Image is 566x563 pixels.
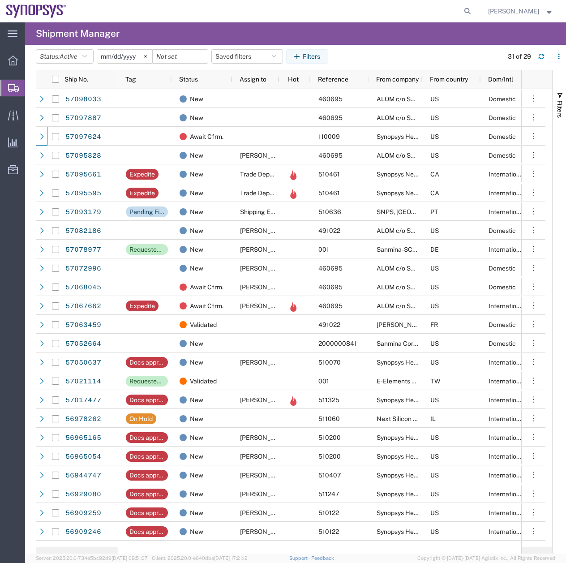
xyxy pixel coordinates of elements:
span: US [430,396,439,404]
a: 57098033 [65,92,102,107]
span: International [489,302,525,309]
span: ALOM c/o SYNOPSYS [377,284,440,291]
span: Synopsys Nepean CA09 [377,171,446,178]
a: 57021114 [65,374,102,389]
span: 110009 [318,133,340,140]
span: Rafael Chacon [240,227,291,234]
span: US [430,509,439,516]
a: 56929080 [65,487,102,502]
span: Domestic [489,152,516,159]
a: 57095828 [65,149,102,163]
a: 57095661 [65,168,102,182]
span: New [190,503,203,522]
span: Synopsys Headquarters USSV [377,528,463,535]
span: Domestic [489,95,516,103]
span: Domestic [489,265,516,272]
h4: Shipment Manager [36,22,120,45]
a: 57082186 [65,224,102,238]
span: CA [430,189,439,197]
span: Sanmina Corporation [377,340,437,347]
span: International [489,490,525,498]
div: Expedite [129,188,155,198]
span: US [430,490,439,498]
span: New [190,353,203,372]
span: Synopsys Headquarters USSV [377,359,463,366]
span: Kaelen O'Connor [240,490,291,498]
span: Synopsys Headquarters USSV [377,472,463,479]
span: New [190,447,203,466]
span: Kaelen O'Connor [240,509,291,516]
span: International [489,415,525,422]
span: From company [376,76,419,83]
span: ALOM c/o SYNOPSYS [377,265,440,272]
span: 460695 [318,95,343,103]
span: Rafael Chacon [240,284,291,291]
span: New [190,522,203,541]
span: New [190,259,203,278]
span: Validated [190,315,217,334]
span: Client: 2025.20.0-e640dba [152,555,248,561]
div: Docs approval needed [129,489,164,499]
span: ALOM c/o SYNOPSYS [377,302,440,309]
div: Docs approval needed [129,395,164,405]
button: Saved filters [211,49,283,64]
span: Rafael Chacon [240,152,291,159]
span: ALOM c/o SYNOPSYS [377,227,440,234]
a: 56944747 [65,468,102,483]
span: Kaelen O'Connor [240,528,291,535]
span: 491022 [318,227,340,234]
span: 510070 [318,359,341,366]
span: International [489,359,525,366]
button: Status:Active [36,49,94,64]
span: 460695 [318,152,343,159]
span: ALOM c/o SYNOPSYS [377,114,440,121]
span: Kaelen O'Connor [240,472,291,479]
span: New [190,202,203,221]
span: Copyright © [DATE]-[DATE] Agistix Inc., All Rights Reserved [417,554,555,562]
span: US [430,114,439,121]
span: New [190,108,203,127]
a: 57097624 [65,130,102,144]
span: Synopsys Headquarters USSV [377,509,463,516]
a: 57050637 [65,356,102,370]
span: US [430,434,439,441]
span: US [430,528,439,535]
span: Synopsys Headquarters USSV [377,133,463,140]
span: 491022 [318,321,340,328]
a: 56965165 [65,431,102,445]
span: FR [430,321,438,328]
span: US [430,340,439,347]
span: International [489,171,525,178]
span: 460695 [318,302,343,309]
span: Rafael Chacon [240,302,291,309]
div: Docs approval needed [129,526,164,537]
span: Kaelen O'Connor [240,453,291,460]
span: US [430,472,439,479]
span: 460695 [318,114,343,121]
span: International [489,208,525,215]
span: Domestic [489,321,516,328]
span: Rachelle Varela [240,246,291,253]
a: 57068045 [65,280,102,295]
span: TW [430,378,440,385]
span: From country [430,76,468,83]
span: Tag [125,76,136,83]
div: On Hold [129,413,153,424]
a: 56978262 [65,412,102,426]
span: Await Cfrm. [190,278,223,297]
a: 56909259 [65,506,102,520]
span: Server: 2025.20.0-734e5bc92d9 [36,555,148,561]
a: 56909246 [65,525,102,539]
span: US [430,152,439,159]
span: Filters [556,100,563,118]
span: 510200 [318,453,341,460]
span: ALOM c/o SYNOPSYS [377,95,440,103]
span: Sanmina-SCI Germany GmbH [377,246,461,253]
span: Domestic [489,227,516,234]
div: Requested add'l. details [129,244,164,255]
span: New [190,184,203,202]
span: International [489,453,525,460]
span: Synopsys Headquarters USSV [377,434,463,441]
span: Rafael Chacon [240,265,291,272]
span: US [430,227,439,234]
